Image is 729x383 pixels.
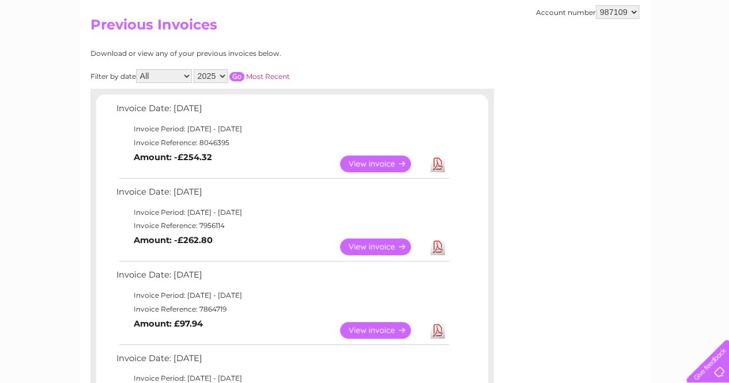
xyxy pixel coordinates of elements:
[114,219,451,233] td: Invoice Reference: 7956114
[526,49,548,58] a: Water
[246,72,290,81] a: Most Recent
[114,267,451,289] td: Invoice Date: [DATE]
[430,238,445,255] a: Download
[90,17,639,39] h2: Previous Invoices
[340,238,425,255] a: View
[629,49,645,58] a: Blog
[114,122,451,136] td: Invoice Period: [DATE] - [DATE]
[134,235,213,245] b: Amount: -£262.80
[90,50,393,58] div: Download or view any of your previous invoices below.
[555,49,580,58] a: Energy
[93,6,637,56] div: Clear Business is a trading name of Verastar Limited (registered in [GEOGRAPHIC_DATA] No. 3667643...
[340,322,425,339] a: View
[134,318,203,329] b: Amount: £97.94
[114,302,451,316] td: Invoice Reference: 7864719
[587,49,622,58] a: Telecoms
[512,6,591,20] a: 0333 014 3131
[25,30,84,65] img: logo.png
[691,49,718,58] a: Log out
[652,49,681,58] a: Contact
[114,351,451,372] td: Invoice Date: [DATE]
[114,206,451,219] td: Invoice Period: [DATE] - [DATE]
[90,69,393,83] div: Filter by date
[340,156,425,172] a: View
[430,322,445,339] a: Download
[536,5,639,19] div: Account number
[430,156,445,172] a: Download
[114,136,451,150] td: Invoice Reference: 8046395
[134,152,212,162] b: Amount: -£254.32
[114,184,451,206] td: Invoice Date: [DATE]
[114,289,451,302] td: Invoice Period: [DATE] - [DATE]
[114,101,451,122] td: Invoice Date: [DATE]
